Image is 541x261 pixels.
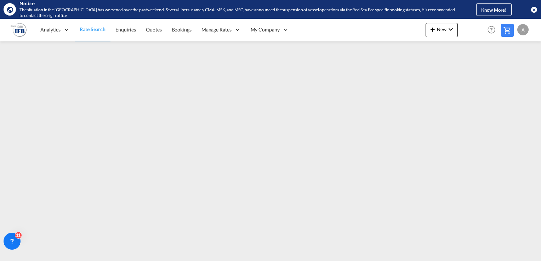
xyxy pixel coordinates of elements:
a: Quotes [141,18,166,41]
md-icon: icon-earth [6,6,13,13]
span: Help [485,24,497,36]
button: icon-close-circle [530,6,537,13]
button: icon-plus 400-fgNewicon-chevron-down [426,23,458,37]
div: The situation in the Red Sea has worsened over the past weekend. Several liners, namely CMA, MSK,... [19,7,457,19]
span: Quotes [146,27,161,33]
div: Help [485,24,501,36]
span: Analytics [40,26,61,33]
md-icon: icon-plus 400-fg [428,25,437,34]
div: Manage Rates [197,18,246,41]
span: Bookings [172,27,192,33]
a: Bookings [167,18,197,41]
span: Manage Rates [201,26,232,33]
span: Enquiries [115,27,136,33]
a: Enquiries [110,18,141,41]
div: Analytics [35,18,75,41]
md-icon: icon-chevron-down [446,25,455,34]
button: Know More! [476,3,512,16]
div: A [517,24,529,35]
span: My Company [251,26,280,33]
span: New [428,27,455,32]
div: My Company [246,18,294,41]
img: b628ab10256c11eeb52753acbc15d091.png [11,22,27,38]
span: Rate Search [80,26,106,32]
span: Know More! [481,7,507,13]
a: Rate Search [75,18,110,41]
